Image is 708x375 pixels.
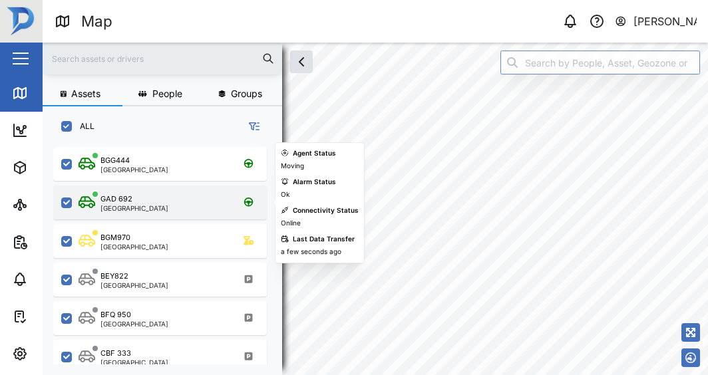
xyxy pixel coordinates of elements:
div: [GEOGRAPHIC_DATA] [100,205,168,211]
div: [GEOGRAPHIC_DATA] [100,320,168,327]
div: Map [81,10,112,33]
div: BGG444 [100,155,130,166]
div: Dashboard [35,123,94,138]
img: Main Logo [7,7,36,36]
div: grid [53,142,281,364]
div: Sites [35,197,67,212]
div: CBF 333 [100,348,131,359]
div: Connectivity Status [293,205,359,216]
span: Groups [231,89,262,98]
div: [GEOGRAPHIC_DATA] [100,359,168,366]
div: BEY822 [100,271,128,282]
span: People [152,89,182,98]
canvas: Map [43,43,708,375]
div: a few seconds ago [281,247,341,257]
div: [GEOGRAPHIC_DATA] [100,243,168,250]
div: [GEOGRAPHIC_DATA] [100,282,168,289]
input: Search assets or drivers [51,49,274,68]
div: Alarm Status [293,177,336,187]
div: GAD 692 [100,193,132,205]
div: BFQ 950 [100,309,131,320]
input: Search by People, Asset, Geozone or Place [500,51,700,74]
div: Settings [35,346,82,361]
div: [GEOGRAPHIC_DATA] [100,166,168,173]
div: Tasks [35,309,71,324]
div: Alarms [35,272,76,287]
div: Last Data Transfer [293,234,355,245]
div: Map [35,86,65,100]
label: ALL [72,121,94,132]
div: Ok [281,189,289,200]
div: Moving [281,161,304,172]
div: BGM970 [100,232,130,243]
div: Agent Status [293,148,336,159]
div: Assets [35,160,76,175]
div: Reports [35,235,80,249]
span: Assets [71,89,100,98]
div: [PERSON_NAME] [633,13,697,30]
button: [PERSON_NAME] [614,12,697,31]
div: Online [281,218,301,229]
